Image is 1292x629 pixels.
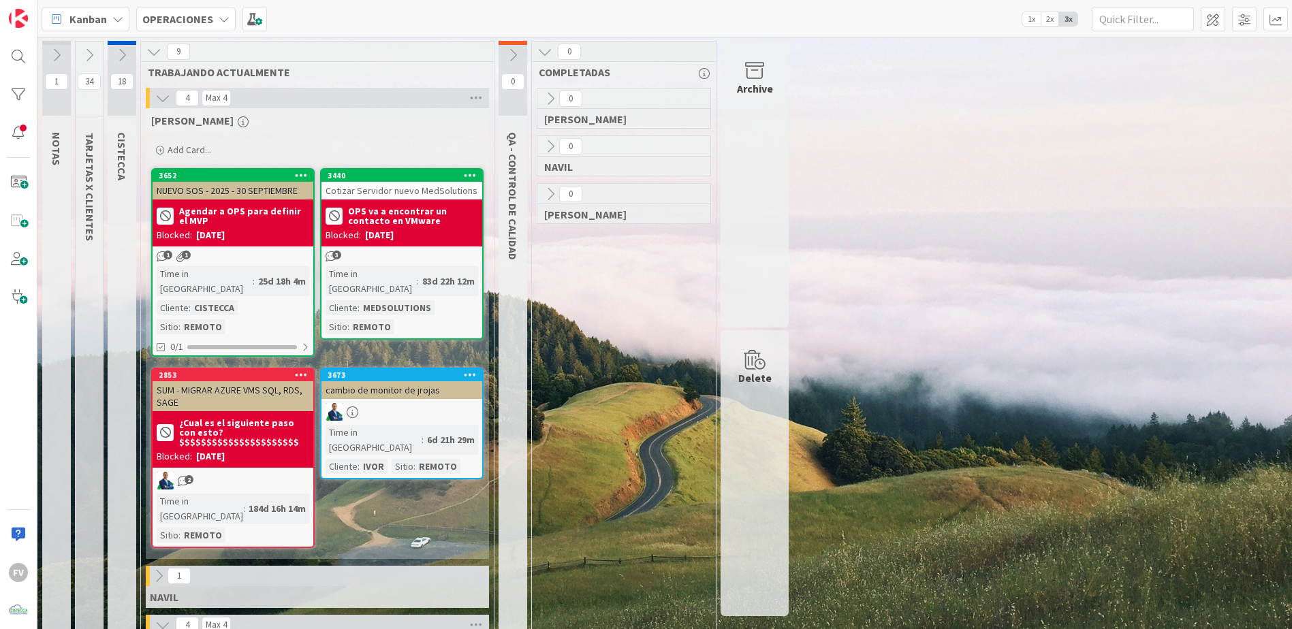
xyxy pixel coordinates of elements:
div: GA [321,403,482,421]
div: Cliente [157,300,189,315]
div: REMOTO [415,459,460,474]
span: : [253,274,255,289]
div: 3673cambio de monitor de jrojas [321,369,482,399]
span: 0 [559,91,582,107]
span: : [422,432,424,447]
span: QA - CONTROL DE CALIDAD [506,132,520,260]
span: Kanban [69,11,107,27]
div: NUEVO SOS - 2025 - 30 SEPTIEMBRE [153,182,313,199]
div: 3673 [321,369,482,381]
span: CISTECCA [115,132,129,180]
div: REMOTO [180,319,225,334]
div: 3652 [159,171,313,180]
b: ¿Cual es el siguiente paso con esto? $$$$$$$$$$$$$$$$$$$$$$ [179,418,309,447]
img: GA [326,403,343,421]
span: 2 [185,475,193,484]
div: Cotizar Servidor nuevo MedSolutions [321,182,482,199]
span: : [358,459,360,474]
span: GABRIEL [544,112,693,126]
div: Blocked: [326,228,361,242]
span: 9 [167,44,190,60]
div: CISTECCA [191,300,238,315]
a: 3673cambio de monitor de jrojasGATime in [GEOGRAPHIC_DATA]:6d 21h 29mCliente:IVORSitio:REMOTO [320,368,484,479]
span: NAVIL [150,590,178,604]
div: Time in [GEOGRAPHIC_DATA] [157,266,253,296]
a: 2853SUM - MIGRAR AZURE VMS SQL, RDS, SAGE¿Cual es el siguiente paso con esto? $$$$$$$$$$$$$$$$$$$... [151,368,315,548]
span: 2x [1041,12,1059,26]
div: MEDSOLUTIONS [360,300,435,315]
div: 3652NUEVO SOS - 2025 - 30 SEPTIEMBRE [153,170,313,199]
div: Time in [GEOGRAPHIC_DATA] [326,266,417,296]
img: avatar [9,601,28,620]
span: : [417,274,419,289]
span: 0 [559,186,582,202]
div: Sitio [157,319,178,334]
span: NOTAS [50,132,63,165]
span: 4 [176,90,199,106]
span: 3x [1059,12,1077,26]
div: 3673 [328,370,482,380]
div: Sitio [392,459,413,474]
div: 25d 18h 4m [255,274,309,289]
div: Delete [738,370,772,386]
span: 0 [501,74,524,90]
div: Time in [GEOGRAPHIC_DATA] [326,425,422,455]
div: IVOR [360,459,388,474]
div: cambio de monitor de jrojas [321,381,482,399]
span: : [347,319,349,334]
div: Blocked: [157,449,192,464]
b: Agendar a OPS para definir el MVP [179,206,309,225]
div: Archive [737,80,773,97]
div: Time in [GEOGRAPHIC_DATA] [157,494,243,523]
span: 1x [1022,12,1041,26]
div: REMOTO [180,528,225,543]
div: Cliente [326,300,358,315]
span: COMPLETADAS [539,65,699,79]
span: : [178,528,180,543]
span: GABRIEL [151,114,234,127]
span: : [189,300,191,315]
span: 1 [168,568,191,584]
div: 2853 [153,369,313,381]
span: NAVIL [544,160,693,174]
span: : [243,501,245,516]
span: FERNANDO [544,208,693,221]
span: 1 [182,251,191,259]
div: [DATE] [196,228,225,242]
b: OPERACIONES [142,12,213,26]
div: [DATE] [365,228,394,242]
div: SUM - MIGRAR AZURE VMS SQL, RDS, SAGE [153,381,313,411]
img: GA [157,472,174,489]
div: Sitio [157,528,178,543]
span: 18 [110,74,133,90]
div: Blocked: [157,228,192,242]
span: 0 [559,138,582,155]
span: : [413,459,415,474]
div: Sitio [326,319,347,334]
span: Add Card... [168,144,211,156]
div: 184d 16h 14m [245,501,309,516]
a: 3440Cotizar Servidor nuevo MedSolutionsOPS va a encontrar un contacto en VMwareBlocked:[DATE]Time... [320,168,484,340]
span: 34 [78,74,101,90]
span: : [358,300,360,315]
span: 0 [558,44,581,60]
div: REMOTO [349,319,394,334]
img: Visit kanbanzone.com [9,9,28,28]
span: TRABAJANDO ACTUALMENTE [148,65,477,79]
div: FV [9,563,28,582]
div: 3440 [321,170,482,182]
div: 2853SUM - MIGRAR AZURE VMS SQL, RDS, SAGE [153,369,313,411]
div: 2853 [159,370,313,380]
div: 3440 [328,171,482,180]
div: Cliente [326,459,358,474]
div: 83d 22h 12m [419,274,478,289]
div: Max 4 [206,622,227,628]
b: OPS va a encontrar un contacto en VMware [348,206,478,225]
div: 3652 [153,170,313,182]
span: TARJETAS X CLIENTES [83,133,97,241]
span: 1 [45,74,68,90]
span: : [178,319,180,334]
div: 3440Cotizar Servidor nuevo MedSolutions [321,170,482,199]
input: Quick Filter... [1092,7,1194,31]
span: 1 [163,251,172,259]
